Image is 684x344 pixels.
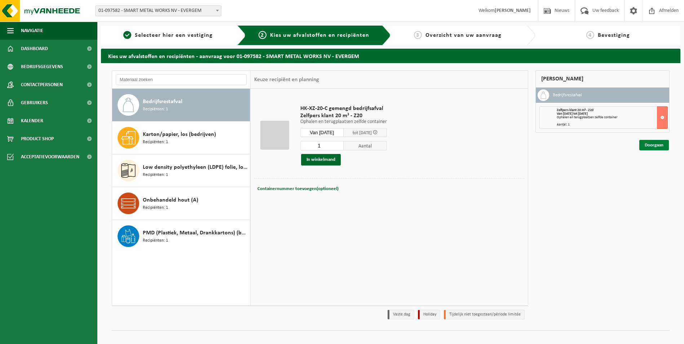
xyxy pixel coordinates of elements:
span: Recipiënten: 1 [143,204,168,211]
span: PMD (Plastiek, Metaal, Drankkartons) (bedrijven) [143,229,248,237]
span: Navigatie [21,22,43,40]
strong: Van [DATE] tot [DATE] [557,112,588,116]
span: 1 [123,31,131,39]
span: Kies uw afvalstoffen en recipiënten [270,32,369,38]
button: Containernummer toevoegen(optioneel) [257,184,339,194]
span: Overzicht van uw aanvraag [425,32,502,38]
span: Recipiënten: 1 [143,237,168,244]
span: Gebruikers [21,94,48,112]
div: Keuze recipiënt en planning [251,71,323,89]
span: 01-097582 - SMART METAL WORKS NV - EVERGEM [96,6,221,16]
button: Low density polyethyleen (LDPE) folie, los, gekleurd Recipiënten: 1 [112,154,250,187]
span: Contactpersonen [21,76,63,94]
input: Selecteer datum [300,128,344,137]
span: Product Shop [21,130,54,148]
span: Bevestiging [598,32,630,38]
span: 4 [586,31,594,39]
span: tot [DATE] [353,131,372,135]
span: Low density polyethyleen (LDPE) folie, los, gekleurd [143,163,248,172]
button: In winkelmand [301,154,341,166]
li: Holiday [418,310,440,319]
h2: Kies uw afvalstoffen en recipiënten - aanvraag voor 01-097582 - SMART METAL WORKS NV - EVERGEM [101,49,680,63]
a: Doorgaan [639,140,669,150]
span: Selecteer hier een vestiging [135,32,213,38]
a: 1Selecteer hier een vestiging [105,31,231,40]
span: Onbehandeld hout (A) [143,196,198,204]
span: Containernummer toevoegen(optioneel) [257,186,339,191]
span: Recipiënten: 1 [143,172,168,178]
button: Bedrijfsrestafval Recipiënten: 1 [112,89,250,122]
span: Zelfpers klant 20 m³ - Z20 [557,108,593,112]
span: Recipiënten: 1 [143,139,168,146]
p: Ophalen en terugplaatsen zelfde container [300,119,387,124]
button: PMD (Plastiek, Metaal, Drankkartons) (bedrijven) Recipiënten: 1 [112,220,250,252]
h3: Bedrijfsrestafval [553,89,582,101]
span: 01-097582 - SMART METAL WORKS NV - EVERGEM [95,5,221,16]
span: Dashboard [21,40,48,58]
li: Tijdelijk niet toegestaan/période limitée [444,310,525,319]
span: Bedrijfsgegevens [21,58,63,76]
span: Recipiënten: 1 [143,106,168,113]
strong: [PERSON_NAME] [495,8,531,13]
input: Materiaal zoeken [116,74,247,85]
span: Kalender [21,112,43,130]
span: Bedrijfsrestafval [143,97,182,106]
button: Karton/papier, los (bedrijven) Recipiënten: 1 [112,122,250,154]
span: Karton/papier, los (bedrijven) [143,130,216,139]
span: 3 [414,31,422,39]
li: Vaste dag [388,310,414,319]
div: Aantal: 1 [557,123,667,127]
span: HK-XZ-20-C gemengd bedrijfsafval [300,105,387,112]
span: Acceptatievoorwaarden [21,148,79,166]
span: 2 [259,31,266,39]
div: [PERSON_NAME] [535,70,670,88]
span: Zelfpers klant 20 m³ - Z20 [300,112,387,119]
span: Aantal [344,141,387,150]
button: Onbehandeld hout (A) Recipiënten: 1 [112,187,250,220]
div: Ophalen en terugplaatsen zelfde container [557,116,667,119]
